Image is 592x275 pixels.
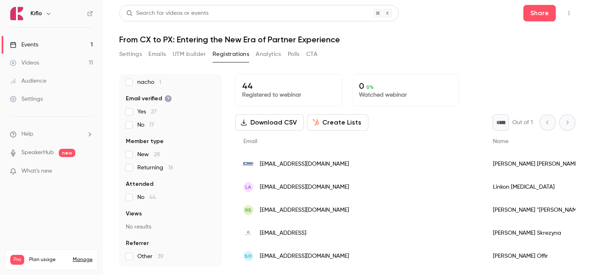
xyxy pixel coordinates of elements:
[137,121,154,129] span: No
[366,84,374,90] span: 0 %
[493,139,509,144] span: Name
[137,164,173,172] span: Returning
[119,48,142,61] button: Settings
[21,167,52,176] span: What's new
[137,252,164,261] span: Other
[256,48,281,61] button: Analytics
[29,257,68,263] span: Plan usage
[149,194,156,200] span: 44
[137,193,156,201] span: No
[126,223,215,231] p: No results
[126,137,164,146] span: Member type
[213,48,249,61] button: Registrations
[260,206,349,215] span: [EMAIL_ADDRESS][DOMAIN_NAME]
[260,229,306,238] span: [EMAIL_ADDRESS]
[149,122,154,128] span: 17
[523,5,556,21] button: Share
[10,130,93,139] li: help-dropdown-opener
[157,254,164,259] span: 39
[173,48,206,61] button: UTM builder
[126,9,208,18] div: Search for videos or events
[260,160,349,169] span: [EMAIL_ADDRESS][DOMAIN_NAME]
[137,108,157,116] span: Yes
[154,152,160,157] span: 28
[59,149,75,157] span: new
[21,148,54,157] a: SpeakerHub
[148,48,166,61] button: Emails
[10,41,38,49] div: Events
[235,114,304,131] button: Download CSV
[10,59,39,67] div: Videos
[10,7,23,20] img: Kiflo
[260,252,349,261] span: [EMAIL_ADDRESS][DOMAIN_NAME]
[242,81,335,91] p: 44
[260,183,349,192] span: [EMAIL_ADDRESS][DOMAIN_NAME]
[126,210,142,218] span: Views
[243,228,253,238] img: runconnective.ai
[243,139,257,144] span: Email
[119,35,576,44] h1: From CX to PX: Entering the New Era of Partner Experience
[10,255,24,265] span: Pro
[126,180,153,188] span: Attended
[10,95,43,103] div: Settings
[359,91,452,99] p: Watched webinar
[512,118,533,127] p: Out of 1
[137,78,161,86] span: nacho
[73,257,92,263] a: Manage
[21,130,33,139] span: Help
[30,9,42,18] h6: Kiflo
[126,95,172,103] span: Email verified
[151,109,157,115] span: 27
[245,183,251,191] span: LA
[288,48,300,61] button: Polls
[159,79,161,85] span: 1
[243,159,253,169] img: detectronic.org
[83,168,93,175] iframe: Noticeable Trigger
[307,114,368,131] button: Create Lists
[137,150,160,159] span: New
[126,239,149,247] span: Referrer
[242,91,335,99] p: Registered to webinar
[245,252,252,260] span: SO
[359,81,452,91] p: 0
[10,77,46,85] div: Audience
[245,206,252,214] span: RB
[306,48,317,61] button: CTA
[168,165,173,171] span: 16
